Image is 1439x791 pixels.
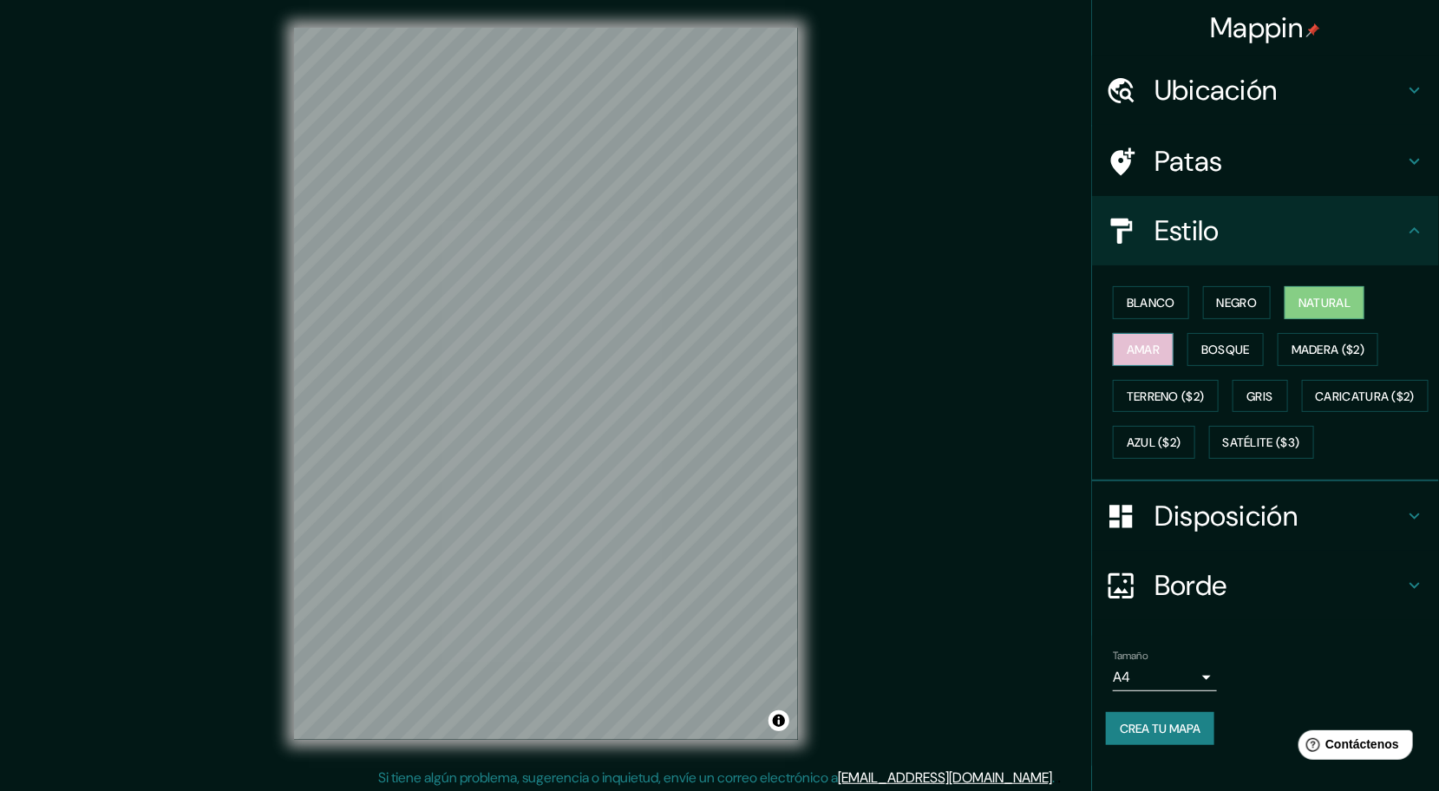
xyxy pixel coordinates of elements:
button: Blanco [1113,286,1189,319]
a: [EMAIL_ADDRESS][DOMAIN_NAME] [838,768,1052,787]
font: Negro [1217,295,1258,311]
button: Activar o desactivar atribución [769,710,789,731]
font: Tamaño [1113,649,1148,663]
font: A4 [1113,668,1130,686]
font: Estilo [1154,212,1220,249]
font: Blanco [1127,295,1175,311]
div: Borde [1092,551,1439,620]
button: Gris [1233,380,1288,413]
button: Crea tu mapa [1106,712,1214,745]
font: Terreno ($2) [1127,389,1205,404]
font: Bosque [1201,342,1250,357]
font: Crea tu mapa [1120,721,1200,736]
font: Caricatura ($2) [1316,389,1416,404]
button: Amar [1113,333,1174,366]
font: Borde [1154,567,1227,604]
button: Madera ($2) [1278,333,1378,366]
div: Disposición [1092,481,1439,551]
font: . [1055,768,1057,787]
button: Terreno ($2) [1113,380,1219,413]
img: pin-icon.png [1306,23,1320,37]
font: Si tiene algún problema, sugerencia o inquietud, envíe un correo electrónico a [378,768,838,787]
iframe: Lanzador de widgets de ayuda [1285,723,1420,772]
div: Estilo [1092,196,1439,265]
button: Azul ($2) [1113,426,1195,459]
font: Mappin [1211,10,1304,46]
div: Patas [1092,127,1439,196]
font: Gris [1247,389,1273,404]
font: Patas [1154,143,1223,180]
font: Natural [1298,295,1351,311]
font: . [1052,768,1055,787]
button: Negro [1203,286,1272,319]
div: A4 [1113,664,1217,691]
font: Disposición [1154,498,1298,534]
canvas: Mapa [294,28,798,740]
button: Natural [1285,286,1364,319]
button: Caricatura ($2) [1302,380,1429,413]
font: . [1057,768,1061,787]
button: Satélite ($3) [1209,426,1314,459]
button: Bosque [1187,333,1264,366]
div: Ubicación [1092,56,1439,125]
font: Amar [1127,342,1160,357]
font: Satélite ($3) [1223,435,1300,451]
font: Ubicación [1154,72,1278,108]
font: Madera ($2) [1292,342,1364,357]
font: Azul ($2) [1127,435,1181,451]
